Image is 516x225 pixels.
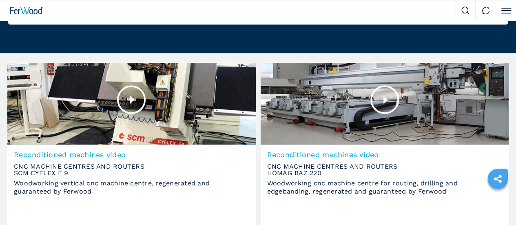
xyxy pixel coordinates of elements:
[482,7,490,15] img: Contact us
[10,7,44,14] img: Ferwood
[261,63,509,145] img: Reconditioned machines video
[487,169,508,189] a: sharethis
[14,179,249,196] span: Woodworking vertical cnc machine centre, regenerated and guaranteed by Ferwood
[496,0,516,21] button: Click to toggle menu
[14,151,249,158] span: Reconditioned machines video
[14,170,249,176] span: SCM CYFLEX F 9
[461,7,469,15] img: Search
[267,170,503,176] span: HOMAG BAZ 220
[267,179,503,196] span: Woodworking cnc machine centre for routing, drilling and edgebanding, regenerated and guaranteed ...
[267,151,503,158] span: Reconditioned machines video
[14,163,249,170] span: CNC MACHINE CENTRES AND ROUTERS
[7,63,256,145] img: Reconditioned machines video
[267,163,503,170] span: CNC MACHINE CENTRES AND ROUTERS
[481,188,510,219] iframe: Chat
